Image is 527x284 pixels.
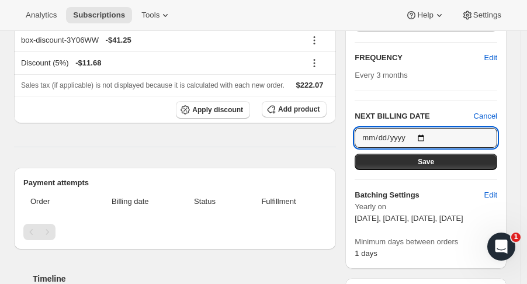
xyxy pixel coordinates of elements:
button: Analytics [19,7,64,23]
h6: Batching Settings [355,189,484,201]
iframe: Intercom live chat [487,233,515,261]
div: box-discount-3Y06WW [21,34,298,46]
span: 1 days [355,249,377,258]
h2: Payment attempts [23,177,327,189]
span: Subscriptions [73,11,125,20]
button: Save [355,154,497,170]
button: Edit [477,186,504,205]
span: Status [179,196,230,207]
span: $222.07 [296,81,324,89]
span: Analytics [26,11,57,20]
h2: NEXT BILLING DATE [355,110,473,122]
button: Settings [455,7,508,23]
span: Help [417,11,433,20]
span: Every 3 months [355,71,407,79]
span: Edit [484,189,497,201]
span: Save [418,157,434,167]
span: - $41.25 [106,34,131,46]
span: Edit [484,52,497,64]
th: Order [23,189,85,214]
span: Sales tax (if applicable) is not displayed because it is calculated with each new order. [21,81,285,89]
button: Cancel [474,110,497,122]
button: Add product [262,101,327,117]
button: Apply discount [176,101,250,119]
button: Tools [134,7,178,23]
span: - $11.68 [75,57,101,69]
span: Add product [278,105,320,114]
span: Settings [473,11,501,20]
button: Subscriptions [66,7,132,23]
span: Billing date [88,196,172,207]
span: Fulfillment [238,196,320,207]
nav: Pagination [23,224,327,240]
span: Minimum days between orders [355,236,497,248]
span: Apply discount [192,105,243,115]
span: Yearly on [355,201,497,213]
button: Edit [477,49,504,67]
span: [DATE], [DATE], [DATE], [DATE] [355,214,463,223]
span: 1 [511,233,521,242]
span: Tools [141,11,160,20]
div: Discount (5%) [21,57,298,69]
h2: FREQUENCY [355,52,484,64]
button: Help [398,7,452,23]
